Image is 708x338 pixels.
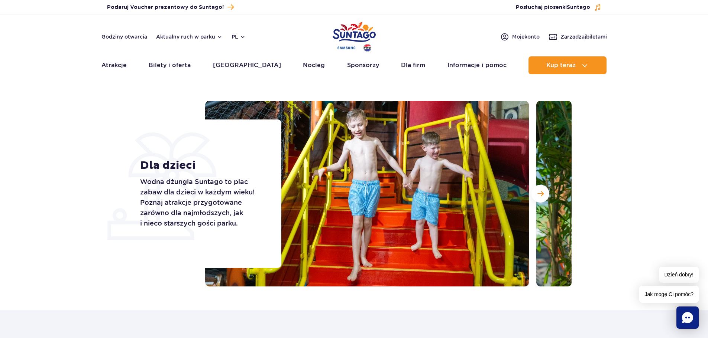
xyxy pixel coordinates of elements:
[101,56,127,74] a: Atrakcje
[401,56,425,74] a: Dla firm
[101,33,147,40] a: Godziny otwarcia
[107,4,224,11] span: Podaruj Voucher prezentowy do Suntago!
[676,306,699,329] div: Chat
[447,56,507,74] a: Informacje i pomoc
[149,56,191,74] a: Bilety i oferta
[659,267,699,283] span: Dzień dobry!
[549,32,607,41] a: Zarządzajbiletami
[531,185,549,203] button: Następny slajd
[232,33,246,40] button: pl
[140,159,265,172] h1: Dla dzieci
[516,4,590,11] span: Posłuchaj piosenki
[213,56,281,74] a: [GEOGRAPHIC_DATA]
[560,33,607,40] span: Zarządzaj biletami
[546,62,576,69] span: Kup teraz
[512,33,540,40] span: Moje konto
[567,5,590,10] span: Suntago
[528,56,607,74] button: Kup teraz
[347,56,379,74] a: Sponsorzy
[333,19,376,53] a: Park of Poland
[639,286,699,303] span: Jak mogę Ci pomóc?
[156,34,223,40] button: Aktualny ruch w parku
[205,101,529,286] img: Dwaj uśmiechnięci chłopcy schodzący po kolorowych schodach zjeżdżalni w Suntago
[500,32,540,41] a: Mojekonto
[140,177,265,229] p: Wodna dżungla Suntago to plac zabaw dla dzieci w każdym wieku! Poznaj atrakcje przygotowane zarów...
[107,2,234,12] a: Podaruj Voucher prezentowy do Suntago!
[303,56,325,74] a: Nocleg
[516,4,601,11] button: Posłuchaj piosenkiSuntago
